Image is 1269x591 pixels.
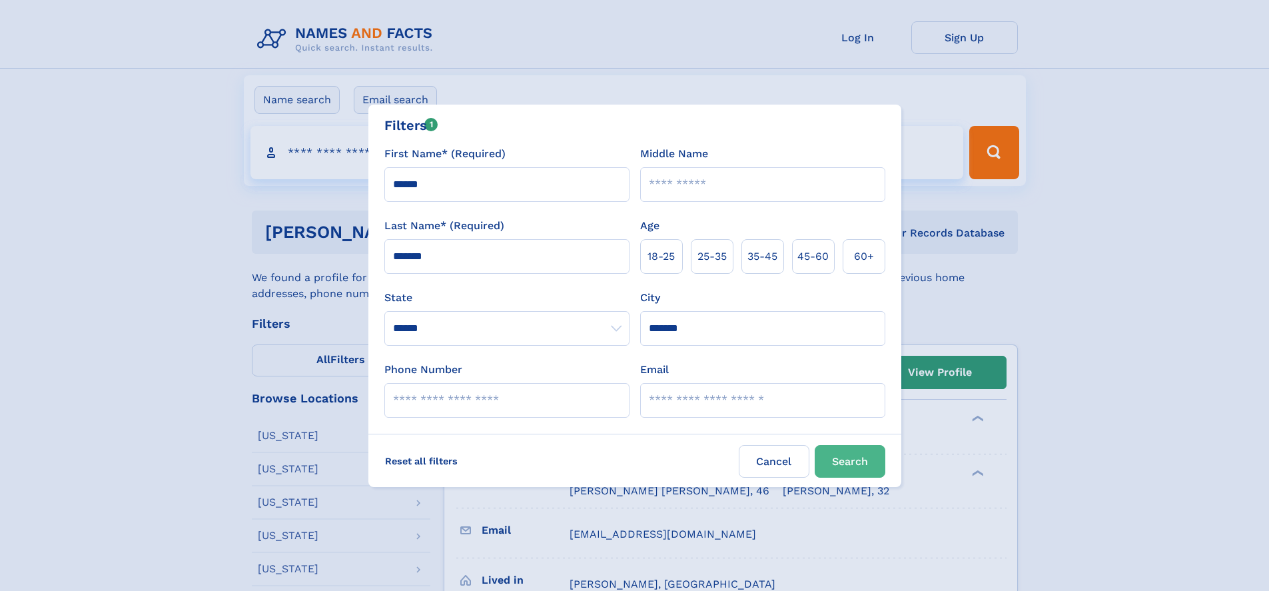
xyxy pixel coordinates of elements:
label: State [384,290,630,306]
label: Cancel [739,445,809,478]
label: City [640,290,660,306]
span: 35‑45 [747,249,777,265]
label: Age [640,218,659,234]
span: 45‑60 [797,249,829,265]
span: 60+ [854,249,874,265]
label: Middle Name [640,146,708,162]
label: Last Name* (Required) [384,218,504,234]
label: Phone Number [384,362,462,378]
label: Email [640,362,669,378]
button: Search [815,445,885,478]
label: First Name* (Required) [384,146,506,162]
span: 25‑35 [697,249,727,265]
label: Reset all filters [376,445,466,477]
span: 18‑25 [647,249,675,265]
div: Filters [384,115,438,135]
